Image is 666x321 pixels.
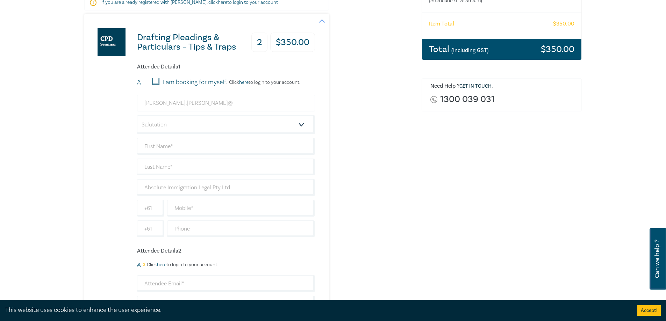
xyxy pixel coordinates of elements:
[137,95,315,111] input: Attendee Email*
[553,21,574,27] h6: $ 350.00
[440,95,495,104] a: 1300 039 031
[143,262,145,267] small: 2
[430,83,577,90] h6: Need Help ? .
[143,80,144,85] small: 1
[459,83,492,89] a: Get in touch
[251,33,267,52] h3: 2
[137,33,252,52] h3: Drafting Pleadings & Particulars – Tips & Traps
[429,45,489,54] h3: Total
[98,28,126,56] img: Drafting Pleadings & Particulars – Tips & Traps
[654,232,660,285] span: Can we help ?
[137,64,315,70] h6: Attendee Details 1
[163,78,227,87] label: I am booking for myself.
[137,248,315,254] h6: Attendee Details 2
[167,200,315,217] input: Mobile*
[451,47,489,54] small: (Including GST)
[167,220,315,237] input: Phone
[137,220,164,237] input: +61
[270,33,315,52] h3: $ 350.00
[137,138,315,155] input: First Name*
[5,306,627,315] div: This website uses cookies to enhance the user experience.
[137,159,315,175] input: Last Name*
[137,179,315,196] input: Company
[541,45,574,54] h3: $ 350.00
[429,21,454,27] h6: Item Total
[637,305,661,316] button: Accept cookies
[137,275,315,292] input: Attendee Email*
[145,262,218,268] p: Click to login to your account.
[227,80,300,85] p: Click to login to your account.
[239,79,249,86] a: here
[157,262,166,268] a: here
[137,200,164,217] input: +61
